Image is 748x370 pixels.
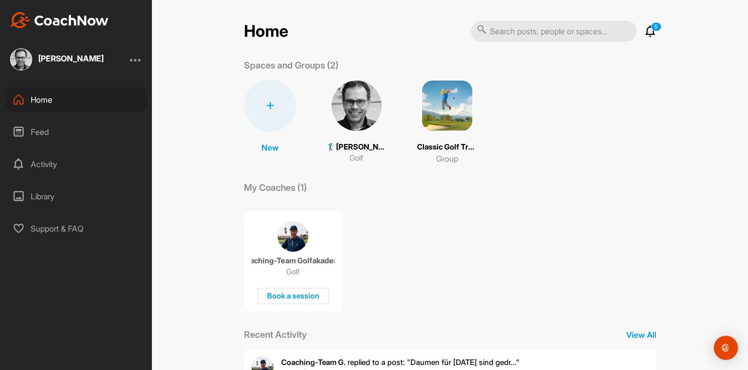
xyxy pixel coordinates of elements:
div: [PERSON_NAME] [38,54,104,62]
img: coach avatar [278,221,308,252]
img: square_8548cfc6a6a153c2db26dbcc461dc37a.jpg [10,48,32,70]
p: Classic Golf Training Gruppe 🏌️‍♂️ [417,141,477,153]
img: square_8548cfc6a6a153c2db26dbcc461dc37a.jpg [330,80,383,132]
p: My Coaches (1) [244,181,307,194]
p: Golf [286,267,300,277]
span: replied to a post : "Daumen für [DATE] sind gedr..." [281,357,520,367]
img: CoachNow [10,12,109,28]
input: Search posts, people or spaces... [471,21,637,42]
b: Coaching-Team G. [281,357,346,367]
p: Recent Activity [244,328,307,341]
img: square_940d96c4bb369f85efc1e6d025c58b75.png [421,80,473,132]
p: 5 [651,22,661,31]
p: Spaces and Groups (2) [244,58,339,72]
p: Golf [350,153,363,164]
div: Feed [6,119,147,144]
p: View All [626,329,656,341]
div: Book a session [258,288,329,305]
p: Coaching-Team Golfakademie [252,256,335,266]
div: Home [6,87,147,112]
div: Library [6,184,147,209]
div: Support & FAQ [6,216,147,241]
p: 🏌‍♂[PERSON_NAME] (23.9) [326,141,387,153]
h2: Home [244,22,288,41]
p: Group [436,153,458,165]
div: Open Intercom Messenger [714,336,738,360]
a: Classic Golf Training Gruppe 🏌️‍♂️Group [417,80,477,165]
div: Activity [6,152,147,177]
a: 🏌‍♂[PERSON_NAME] (23.9)Golf [326,80,387,165]
p: New [262,141,279,154]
